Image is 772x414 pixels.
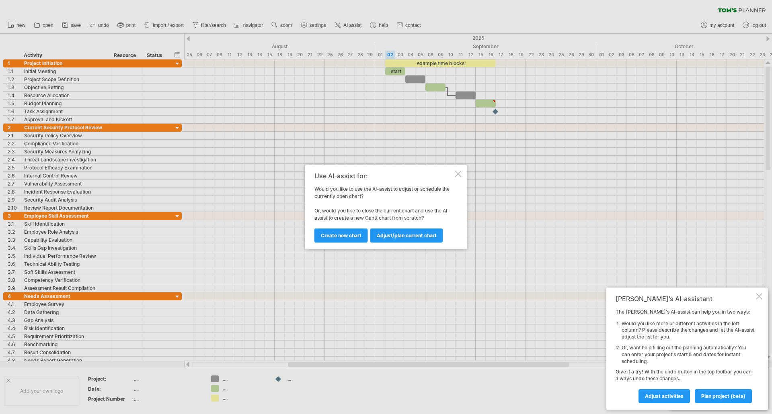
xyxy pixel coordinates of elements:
[616,295,754,303] div: [PERSON_NAME]'s AI-assistant
[321,232,361,239] span: Create new chart
[377,232,437,239] span: Adjust/plan current chart
[314,228,368,243] a: Create new chart
[616,309,754,403] div: The [PERSON_NAME]'s AI-assist can help you in two ways: Give it a try! With the undo button in th...
[622,320,754,341] li: Would you like more or different activities in the left column? Please describe the changes and l...
[622,345,754,365] li: Or, want help filling out the planning automatically? You can enter your project's start & end da...
[695,389,752,403] a: plan project (beta)
[314,172,454,242] div: Would you like to use the AI-assist to adjust or schedule the currently open chart? Or, would you...
[701,393,745,399] span: plan project (beta)
[639,389,690,403] a: Adjust activities
[370,228,443,243] a: Adjust/plan current chart
[314,172,454,179] div: Use AI-assist for:
[645,393,684,399] span: Adjust activities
